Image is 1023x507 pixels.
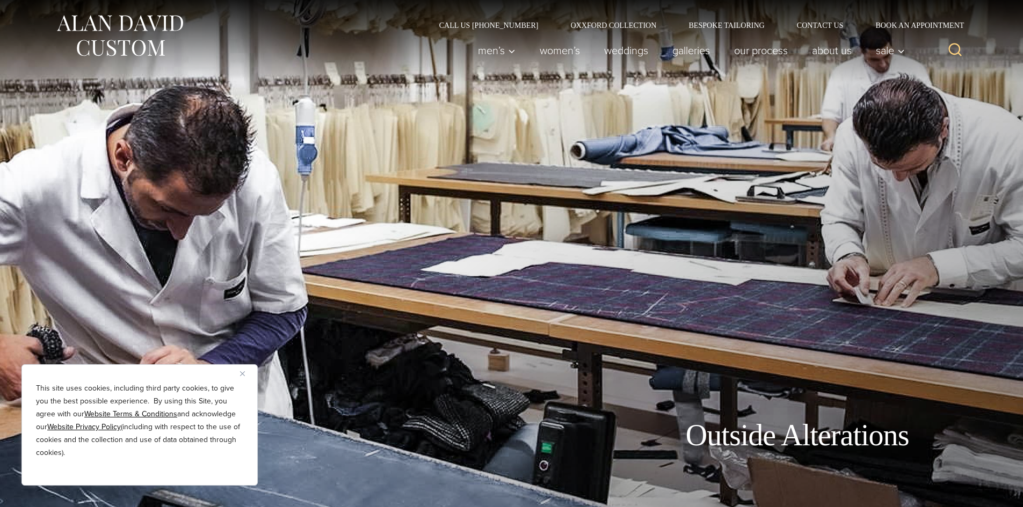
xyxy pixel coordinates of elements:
[660,40,722,61] a: Galleries
[876,45,905,56] span: Sale
[47,421,121,432] a: Website Privacy Policy
[240,367,253,380] button: Close
[240,371,245,376] img: Close
[672,21,780,29] a: Bespoke Tailoring
[592,40,660,61] a: weddings
[36,382,243,459] p: This site uses cookies, including third party cookies, to give you the best possible experience. ...
[686,417,909,453] h1: Outside Alterations
[859,21,968,29] a: Book an Appointment
[800,40,864,61] a: About Us
[722,40,800,61] a: Our Process
[942,38,968,63] button: View Search Form
[55,12,184,60] img: Alan David Custom
[423,21,968,29] nav: Secondary Navigation
[84,408,177,420] a: Website Terms & Conditions
[527,40,592,61] a: Women’s
[466,40,910,61] nav: Primary Navigation
[554,21,672,29] a: Oxxford Collection
[423,21,555,29] a: Call Us [PHONE_NUMBER]
[781,21,860,29] a: Contact Us
[478,45,516,56] span: Men’s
